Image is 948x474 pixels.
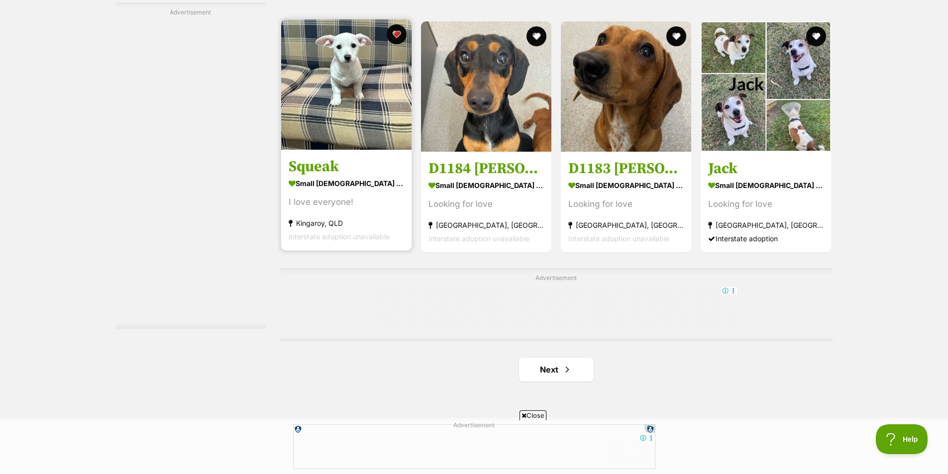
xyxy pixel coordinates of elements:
[666,26,686,46] button: favourite
[280,358,833,381] nav: Pagination
[281,149,412,250] a: Squeak small [DEMOGRAPHIC_DATA] Dog I love everyone! Kingaroy, QLD Interstate adoption unavailable
[568,234,669,242] span: Interstate adoption unavailable
[281,19,412,150] img: Squeak - Chihuahua (Smooth Coat) x Jack Russell Terrier x Fox Terrier (Miniature) Dog
[519,358,594,381] a: Next page
[428,159,544,178] h3: D1184 [PERSON_NAME]
[807,26,827,46] button: favourite
[428,234,529,242] span: Interstate adoption unavailable
[289,176,404,190] strong: small [DEMOGRAPHIC_DATA] Dog
[289,157,404,176] h3: Squeak
[701,21,831,152] img: Jack - Jack Russell Terrier Dog
[708,159,824,178] h3: Jack
[387,24,407,44] button: favourite
[280,268,833,341] div: Advertisement
[568,218,684,231] strong: [GEOGRAPHIC_DATA], [GEOGRAPHIC_DATA]
[568,178,684,192] strong: small [DEMOGRAPHIC_DATA] Dog
[375,286,737,331] iframe: Advertisement
[421,21,551,152] img: D1184 Kevin - Dachshund Dog
[561,151,691,252] a: D1183 [PERSON_NAME] small [DEMOGRAPHIC_DATA] Dog Looking for love [GEOGRAPHIC_DATA], [GEOGRAPHIC_...
[568,159,684,178] h3: D1183 [PERSON_NAME]
[428,197,544,210] div: Looking for love
[289,216,404,229] strong: Kingaroy, QLD
[561,21,691,152] img: D1183 Dwayne - Dachshund Dog
[421,151,551,252] a: D1184 [PERSON_NAME] small [DEMOGRAPHIC_DATA] Dog Looking for love [GEOGRAPHIC_DATA], [GEOGRAPHIC_...
[428,178,544,192] strong: small [DEMOGRAPHIC_DATA] Dog
[568,197,684,210] div: Looking for love
[293,424,655,469] iframe: Advertisement
[876,424,928,454] iframe: Help Scout Beacon - Open
[520,410,546,420] span: Close
[116,2,265,329] div: Advertisement
[708,231,824,245] div: Interstate adoption
[289,195,404,208] div: I love everyone!
[708,218,824,231] strong: [GEOGRAPHIC_DATA], [GEOGRAPHIC_DATA]
[527,26,546,46] button: favourite
[708,178,824,192] strong: small [DEMOGRAPHIC_DATA] Dog
[428,218,544,231] strong: [GEOGRAPHIC_DATA], [GEOGRAPHIC_DATA]
[116,21,265,319] iframe: Advertisement
[701,151,831,252] a: Jack small [DEMOGRAPHIC_DATA] Dog Looking for love [GEOGRAPHIC_DATA], [GEOGRAPHIC_DATA] Interstat...
[708,197,824,210] div: Looking for love
[289,232,390,240] span: Interstate adoption unavailable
